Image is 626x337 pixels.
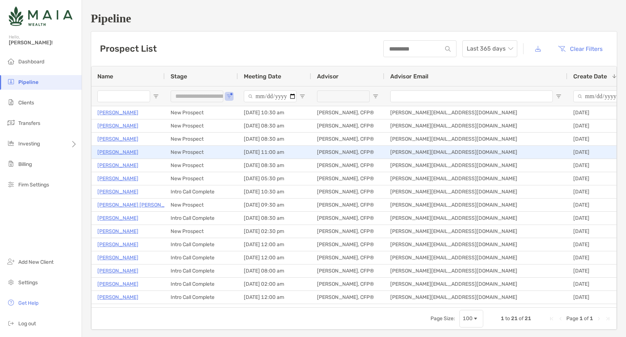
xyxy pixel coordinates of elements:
img: input icon [445,46,451,52]
div: First Page [549,316,555,322]
span: Log out [18,321,36,327]
h3: Prospect List [100,44,157,54]
a: [PERSON_NAME] [97,279,138,289]
p: [PERSON_NAME] [PERSON_NAME] [97,200,180,210]
a: [PERSON_NAME] [97,148,138,157]
div: New Prospect [165,119,238,132]
img: billing icon [7,159,15,168]
div: [DATE] 09:30 am [238,199,311,211]
div: Previous Page [558,316,563,322]
div: [PERSON_NAME][EMAIL_ADDRESS][DOMAIN_NAME] [384,225,567,238]
div: [PERSON_NAME][EMAIL_ADDRESS][DOMAIN_NAME] [384,291,567,304]
span: of [519,315,523,322]
div: [DATE] 02:00 am [238,278,311,290]
img: logout icon [7,319,15,327]
div: [DATE] 12:00 am [238,251,311,264]
a: [PERSON_NAME] [97,214,138,223]
span: Investing [18,141,40,147]
span: Name [97,73,113,80]
div: [DATE] 02:30 pm [238,225,311,238]
div: Intro Call Complete [165,212,238,225]
div: Intro Call Complete [165,185,238,198]
div: [DATE] 08:30 am [238,119,311,132]
img: pipeline icon [7,77,15,86]
span: to [505,315,510,322]
span: Create Date [573,73,607,80]
button: Open Filter Menu [153,93,159,99]
span: [PERSON_NAME]! [9,40,77,46]
span: of [584,315,589,322]
div: [DATE] 05:30 pm [238,172,311,185]
span: Settings [18,279,38,286]
a: [PERSON_NAME] [97,121,138,130]
div: [DATE] 08:30 am [238,159,311,172]
div: Last Page [605,316,611,322]
span: 21 [511,315,518,322]
img: firm-settings icon [7,180,15,189]
div: Intro Call Complete [165,304,238,317]
a: [PERSON_NAME] [97,187,138,196]
input: Advisor Email Filter Input [390,90,553,102]
span: Clients [18,100,34,106]
img: add_new_client icon [7,257,15,266]
div: [PERSON_NAME][EMAIL_ADDRESS][DOMAIN_NAME] [384,212,567,225]
div: [DATE] 11:00 am [238,146,311,159]
div: [PERSON_NAME], CFP® [311,172,384,185]
button: Open Filter Menu [556,93,562,99]
div: [PERSON_NAME], CFP® [311,238,384,251]
div: 100 [463,315,473,322]
span: Billing [18,161,32,167]
div: [PERSON_NAME][EMAIL_ADDRESS][DOMAIN_NAME] [384,106,567,119]
div: [DATE] 12:00 am [238,291,311,304]
div: [PERSON_NAME][EMAIL_ADDRESS][DOMAIN_NAME] [384,278,567,290]
span: 1 [501,315,504,322]
div: New Prospect [165,199,238,211]
div: New Prospect [165,225,238,238]
p: [PERSON_NAME] [97,161,138,170]
p: [PERSON_NAME] [97,134,138,144]
div: [PERSON_NAME], CFP® [311,106,384,119]
span: Dashboard [18,59,44,65]
div: [PERSON_NAME], CFP® [311,278,384,290]
div: [PERSON_NAME], CFP® [311,146,384,159]
div: New Prospect [165,106,238,119]
div: [PERSON_NAME][EMAIL_ADDRESS][DOMAIN_NAME] [384,133,567,145]
div: [PERSON_NAME][EMAIL_ADDRESS][DOMAIN_NAME] [384,264,567,277]
div: [PERSON_NAME][EMAIL_ADDRESS][DOMAIN_NAME] [384,185,567,198]
div: New Prospect [165,133,238,145]
a: [PERSON_NAME] [97,108,138,117]
h1: Pipeline [91,12,617,25]
div: [PERSON_NAME][EMAIL_ADDRESS][DOMAIN_NAME] [384,146,567,159]
span: Pipeline [18,79,38,85]
a: [PERSON_NAME] [97,266,138,275]
span: 1 [580,315,583,322]
div: [PERSON_NAME][EMAIL_ADDRESS][DOMAIN_NAME] [384,119,567,132]
a: [PERSON_NAME] [97,306,138,315]
img: Zoe Logo [9,3,72,29]
button: Clear Filters [552,41,608,57]
span: Transfers [18,120,40,126]
div: Intro Call Complete [165,251,238,264]
span: Advisor Email [390,73,428,80]
span: Page [566,315,578,322]
div: [PERSON_NAME], CFP® [311,225,384,238]
a: [PERSON_NAME] [97,227,138,236]
input: Name Filter Input [97,90,150,102]
div: [DATE] 08:30 am [238,212,311,225]
a: [PERSON_NAME] [97,253,138,262]
img: transfers icon [7,118,15,127]
div: [PERSON_NAME], CFP® [311,251,384,264]
div: [DATE] 08:00 am [238,264,311,277]
p: [PERSON_NAME] [97,174,138,183]
img: get-help icon [7,298,15,307]
div: [DATE] 08:30 am [238,133,311,145]
span: Stage [171,73,187,80]
div: [PERSON_NAME], CFP® [311,264,384,277]
img: investing icon [7,139,15,148]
